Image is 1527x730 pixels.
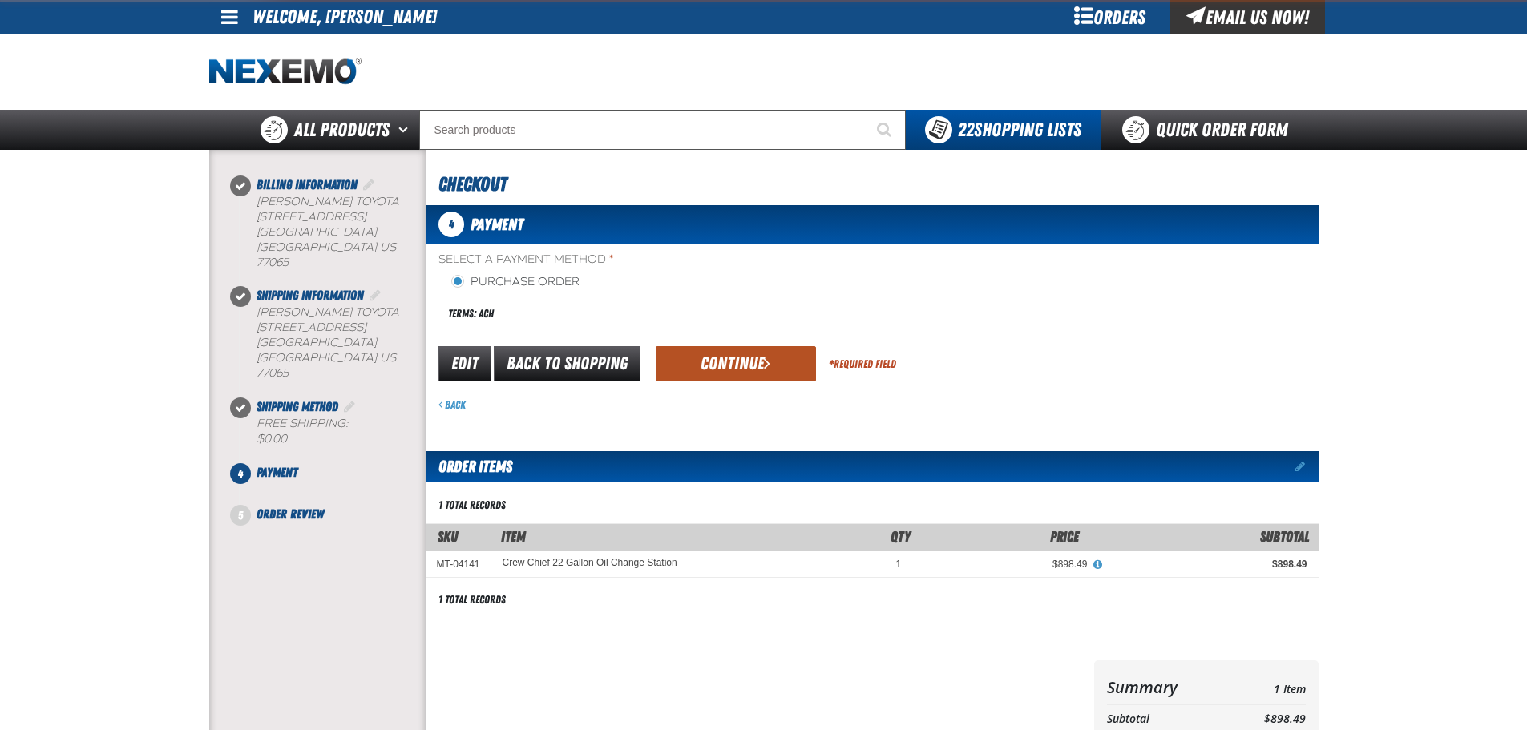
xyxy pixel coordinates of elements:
[367,288,383,303] a: Edit Shipping Information
[419,110,906,150] input: Search
[257,321,366,334] span: [STREET_ADDRESS]
[294,115,390,144] span: All Products
[451,275,464,288] input: Purchase Order
[1295,461,1319,472] a: Edit items
[257,366,289,380] bdo: 77065
[257,225,377,239] span: [GEOGRAPHIC_DATA]
[438,398,466,411] a: Back
[230,463,251,484] span: 4
[503,558,677,569] a: Crew Chief 22 Gallon Oil Change Station
[438,173,507,196] span: Checkout
[866,110,906,150] button: Start Searching
[361,177,377,192] a: Edit Billing Information
[958,119,1081,141] span: Shopping Lists
[257,210,366,224] span: [STREET_ADDRESS]
[257,417,426,447] div: Free Shipping:
[230,505,251,526] span: 5
[451,275,580,290] label: Purchase Order
[257,256,289,269] bdo: 77065
[426,451,512,482] h2: Order Items
[240,505,426,524] li: Order Review. Step 5 of 5. Not Completed
[240,463,426,505] li: Payment. Step 4 of 5. Not Completed
[438,528,458,545] a: SKU
[438,592,506,607] div: 1 total records
[829,357,896,372] div: Required Field
[257,351,377,365] span: [GEOGRAPHIC_DATA]
[656,346,816,381] button: Continue
[257,305,399,319] span: [PERSON_NAME] Toyota
[1107,708,1222,730] th: Subtotal
[494,346,640,381] a: Back to Shopping
[1087,558,1108,572] button: View All Prices for Crew Chief 22 Gallon Oil Change Station
[393,110,419,150] button: Open All Products pages
[257,465,297,480] span: Payment
[257,399,338,414] span: Shipping Method
[438,346,491,381] a: Edit
[380,240,396,254] span: US
[1221,673,1305,701] td: 1 Item
[426,551,491,577] td: MT-04141
[1050,528,1079,545] span: Price
[906,110,1101,150] button: You have 22 Shopping Lists. Open to view details
[438,212,464,237] span: 4
[1109,558,1307,571] div: $898.49
[240,175,426,286] li: Billing Information. Step 1 of 5. Completed
[501,528,526,545] span: Item
[438,498,506,513] div: 1 total records
[341,399,358,414] a: Edit Shipping Method
[1260,528,1309,545] span: Subtotal
[1221,708,1305,730] td: $898.49
[438,252,872,268] span: Select a Payment Method
[240,286,426,397] li: Shipping Information. Step 2 of 5. Completed
[209,58,362,86] img: Nexemo logo
[228,175,426,524] nav: Checkout steps. Current step is Payment. Step 4 of 5
[891,528,911,545] span: Qty
[257,195,399,208] span: [PERSON_NAME] Toyota
[958,119,974,141] strong: 22
[438,296,872,331] div: Terms: ACH
[896,559,902,570] span: 1
[257,336,377,349] span: [GEOGRAPHIC_DATA]
[257,506,324,522] span: Order Review
[1101,110,1318,150] a: Quick Order Form
[257,240,377,254] span: [GEOGRAPHIC_DATA]
[1107,673,1222,701] th: Summary
[380,351,396,365] span: US
[240,397,426,463] li: Shipping Method. Step 3 of 5. Completed
[257,288,364,303] span: Shipping Information
[257,432,287,446] strong: $0.00
[923,558,1087,571] div: $898.49
[209,58,362,86] a: Home
[257,177,358,192] span: Billing Information
[471,215,523,234] span: Payment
